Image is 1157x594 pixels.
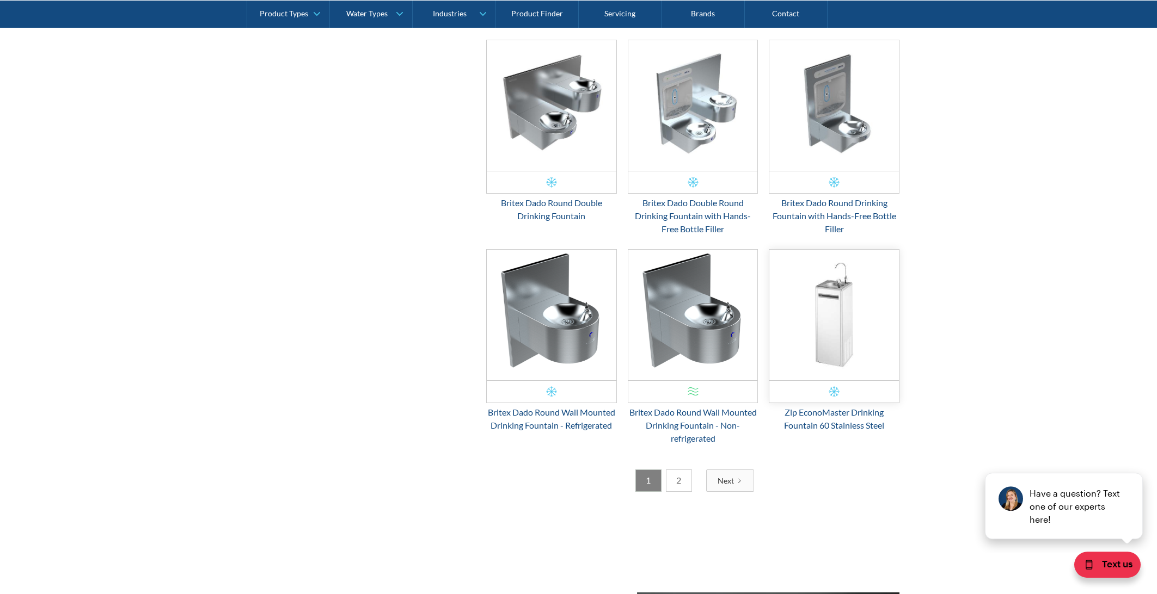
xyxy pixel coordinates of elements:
div: Zip EconoMaster Drinking Fountain 60 Stainless Steel [769,406,899,432]
a: Britex Dado Round Double Drinking FountainBritex Dado Round Double Drinking Fountain [486,40,617,222]
img: Britex Dado Round Double Drinking Fountain [487,40,616,171]
div: Britex Dado Round Wall Mounted Drinking Fountain - Refrigerated [486,406,617,432]
div: Britex Dado Round Double Drinking Fountain [486,196,617,222]
a: 1 [635,469,662,492]
a: Next Page [706,469,754,492]
img: Britex Dado Round Wall Mounted Drinking Fountain - Non-refrigerated [628,250,758,380]
a: Zip EconoMaster Drinking Fountain 60 Stainless SteelZip EconoMaster Drinking Fountain 60 Stainles... [769,249,899,432]
div: Next [718,475,734,486]
img: Britex Dado Double Round Drinking Fountain with Hands-Free Bottle Filler [628,40,758,171]
div: Water Types [346,9,388,18]
img: Britex Dado Round Wall Mounted Drinking Fountain - Refrigerated [487,250,616,380]
iframe: podium webchat widget prompt [972,423,1157,553]
a: Britex Dado Round Wall Mounted Drinking Fountain - Refrigerated Britex Dado Round Wall Mounted Dr... [486,249,617,432]
a: Britex Dado Double Round Drinking Fountain with Hands-Free Bottle FillerBritex Dado Double Round ... [628,40,758,236]
iframe: podium webchat widget bubble [1048,540,1157,594]
div: List [486,469,900,492]
a: 2 [666,469,692,492]
div: Industries [433,9,467,18]
div: Britex Dado Round Drinking Fountain with Hands-Free Bottle Filler [769,196,899,236]
div: Britex Dado Double Round Drinking Fountain with Hands-Free Bottle Filler [628,196,758,236]
a: Britex Dado Round Wall Mounted Drinking Fountain - Non-refrigeratedBritex Dado Round Wall Mounted... [628,249,758,445]
img: Britex Dado Round Drinking Fountain with Hands-Free Bottle Filler [769,40,899,171]
img: Zip EconoMaster Drinking Fountain 60 Stainless Steel [769,250,899,380]
a: Britex Dado Round Drinking Fountain with Hands-Free Bottle FillerBritex Dado Round Drinking Fount... [769,40,899,236]
div: Britex Dado Round Wall Mounted Drinking Fountain - Non-refrigerated [628,406,758,445]
div: Product Types [260,9,308,18]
